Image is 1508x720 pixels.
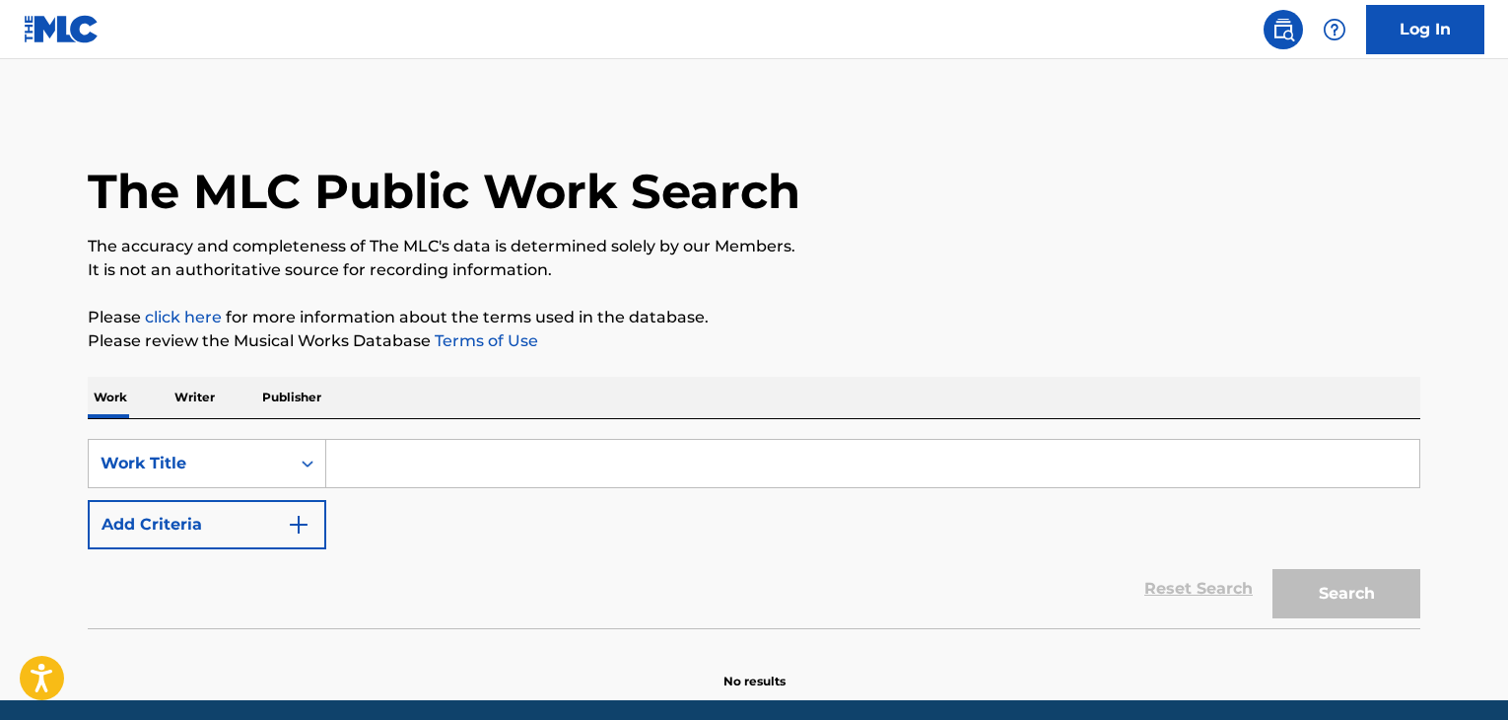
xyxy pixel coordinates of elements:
p: The accuracy and completeness of The MLC's data is determined solely by our Members. [88,235,1420,258]
img: MLC Logo [24,15,100,43]
p: Writer [169,377,221,418]
button: Add Criteria [88,500,326,549]
img: 9d2ae6d4665cec9f34b9.svg [287,513,310,537]
div: Help [1315,10,1354,49]
img: search [1271,18,1295,41]
p: Please review the Musical Works Database [88,329,1420,353]
p: Work [88,377,133,418]
p: Publisher [256,377,327,418]
a: click here [145,308,222,326]
form: Search Form [88,439,1420,628]
iframe: Chat Widget [1409,625,1508,720]
div: Work Title [101,452,278,475]
a: Public Search [1264,10,1303,49]
p: No results [723,649,786,690]
p: It is not an authoritative source for recording information. [88,258,1420,282]
a: Terms of Use [431,331,538,350]
p: Please for more information about the terms used in the database. [88,306,1420,329]
img: help [1323,18,1346,41]
a: Log In [1366,5,1484,54]
h1: The MLC Public Work Search [88,162,800,221]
